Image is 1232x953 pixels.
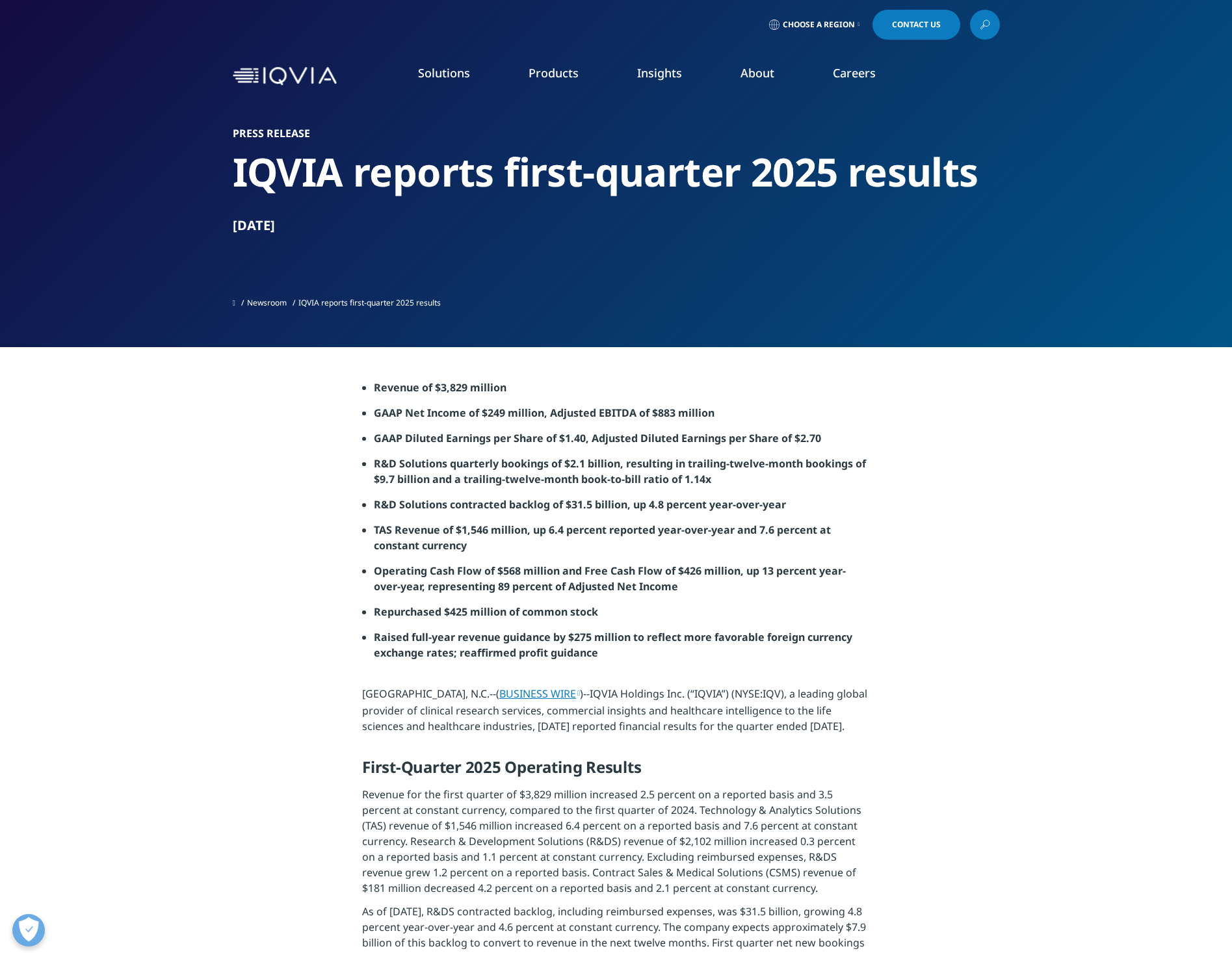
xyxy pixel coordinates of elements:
[374,605,598,619] strong: Repurchased $425 million of common stock
[374,497,786,512] strong: R&D Solutions contracted backlog of $31.5 billion, up 4.8 percent year-over-year
[12,914,45,946] button: Open Preferences
[233,216,1000,235] div: [DATE]
[418,65,470,81] a: Solutions
[247,297,287,308] a: Newsroom
[374,523,831,553] strong: TAS Revenue of $1,546 million, up 6.4 percent reported year-over-year and 7.6 percent at constant...
[233,127,1000,140] h1: Press Release
[362,787,870,904] p: Revenue for the first quarter of $3,829 million increased 2.5 percent on a reported basis and 3.5...
[374,431,821,445] strong: GAAP Diluted Earnings per Share of $1.40, Adjusted Diluted Earnings per Share of $2.70
[233,67,337,86] img: IQVIA Healthcare Information Technology and Pharma Clinical Research Company
[374,630,852,660] strong: Raised full-year revenue guidance by $275 million to reflect more favorable foreign currency exch...
[374,406,714,420] strong: GAAP Net Income of $249 million, Adjusted EBITDA of $883 million
[833,65,876,81] a: Careers
[637,65,682,81] a: Insights
[741,65,774,81] a: About
[233,148,1000,196] h2: IQVIA reports first-quarter 2025 results
[374,564,846,594] strong: Operating Cash Flow of $568 million and Free Cash Flow of $426 million, up 13 percent year-over-y...
[499,686,580,701] a: BUSINESS WIRE
[362,686,870,742] p: IQVIA Holdings Inc. (“IQVIA”) (NYSE:IQV), a leading global provider of clinical research services...
[892,21,941,29] span: Contact Us
[298,297,441,308] span: IQVIA reports first-quarter 2025 results
[362,757,870,787] h5: First-Quarter 2025 Operating Results
[783,20,855,30] span: Choose a Region
[872,10,960,40] a: Contact Us
[374,456,866,486] strong: R&D Solutions quarterly bookings of $2.1 billion, resulting in trailing-twelve-month bookings of ...
[529,65,579,81] a: Products
[374,380,506,395] strong: Revenue of $3,829 million
[362,686,590,701] span: [GEOGRAPHIC_DATA], N.C.--( )--
[342,46,1000,107] nav: Primary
